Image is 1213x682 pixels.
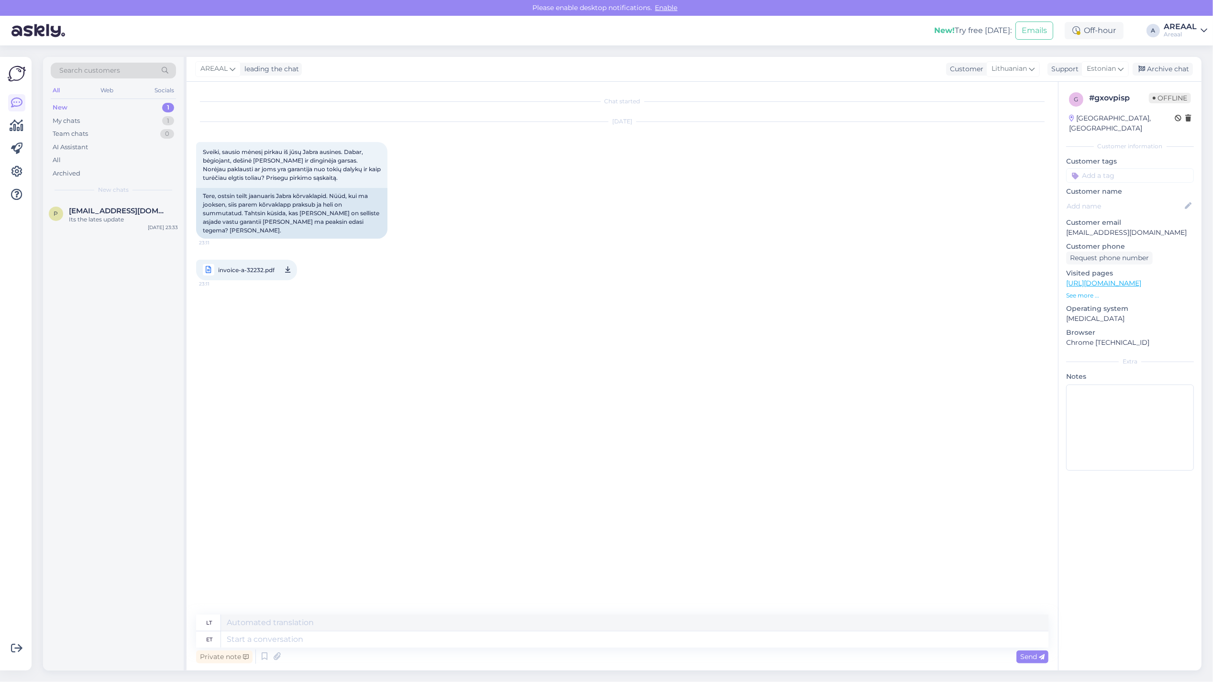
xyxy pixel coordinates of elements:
div: Archive chat [1133,63,1193,76]
p: Customer name [1066,187,1194,197]
div: Support [1048,64,1079,74]
div: [GEOGRAPHIC_DATA], [GEOGRAPHIC_DATA] [1069,113,1175,133]
span: Lithuanian [992,64,1027,74]
p: Customer email [1066,218,1194,228]
div: 0 [160,129,174,139]
span: p [54,210,58,217]
div: Web [99,84,116,97]
span: pistsasik@hotmail.com [69,207,168,215]
span: Offline [1149,93,1191,103]
div: Try free [DATE]: [934,25,1012,36]
div: Team chats [53,129,88,139]
div: [DATE] [196,117,1048,126]
div: New [53,103,67,112]
p: Notes [1066,372,1194,382]
div: [DATE] 23:33 [148,224,178,231]
span: Estonian [1087,64,1116,74]
div: lt [207,615,212,631]
button: Emails [1015,22,1053,40]
a: [URL][DOMAIN_NAME] [1066,279,1141,287]
span: 23:11 [199,278,235,290]
div: Its the lates update [69,215,178,224]
span: invoice-a-32232.pdf [218,264,275,276]
div: et [206,631,212,648]
div: Customer [946,64,983,74]
div: A [1147,24,1160,37]
div: Tere, ostsin teilt jaanuaris Jabra kõrvaklapid. Nüüd, kui ma jooksen, siis parem kõrvaklapp praks... [196,188,387,239]
div: Off-hour [1065,22,1124,39]
p: Operating system [1066,304,1194,314]
img: Askly Logo [8,65,26,83]
div: Customer information [1066,142,1194,151]
span: Send [1020,652,1045,661]
div: 1 [162,103,174,112]
div: Chat started [196,97,1048,106]
div: Private note [196,650,253,663]
p: Visited pages [1066,268,1194,278]
span: 23:11 [199,239,235,246]
span: Enable [652,3,681,12]
div: Extra [1066,357,1194,366]
div: Archived [53,169,80,178]
p: [EMAIL_ADDRESS][DOMAIN_NAME] [1066,228,1194,238]
span: New chats [98,186,129,194]
span: g [1074,96,1079,103]
input: Add a tag [1066,168,1194,183]
span: Search customers [59,66,120,76]
p: Customer tags [1066,156,1194,166]
a: invoice-a-32232.pdf23:11 [196,260,297,280]
div: Request phone number [1066,252,1153,264]
div: leading the chat [241,64,299,74]
div: 1 [162,116,174,126]
span: Sveiki, sausio mėnesį pirkau iš jūsų Jabra ausines. Dabar, bėgiojant, dešinė [PERSON_NAME] ir din... [203,148,382,181]
p: See more ... [1066,291,1194,300]
div: AREAAL [1164,23,1197,31]
div: # gxovpisp [1089,92,1149,104]
div: Socials [153,84,176,97]
div: Areaal [1164,31,1197,38]
div: My chats [53,116,80,126]
p: Chrome [TECHNICAL_ID] [1066,338,1194,348]
span: AREAAL [200,64,228,74]
b: New! [934,26,955,35]
div: AI Assistant [53,143,88,152]
a: AREAALAreaal [1164,23,1207,38]
p: [MEDICAL_DATA] [1066,314,1194,324]
div: All [51,84,62,97]
input: Add name [1067,201,1183,211]
p: Browser [1066,328,1194,338]
div: All [53,155,61,165]
p: Customer phone [1066,242,1194,252]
